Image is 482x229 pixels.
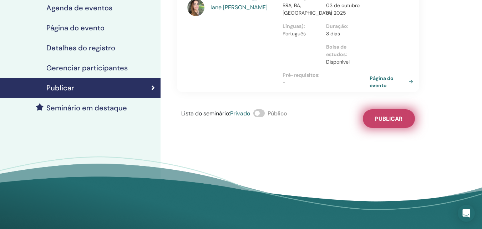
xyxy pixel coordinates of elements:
[326,30,340,37] font: 3 dias
[283,2,332,16] font: BRA, BA, [GEOGRAPHIC_DATA]
[283,79,285,86] font: -
[318,72,320,78] font: :
[346,51,347,58] font: :
[230,110,250,117] font: Privado
[46,43,115,53] font: Detalhes do registro
[46,103,127,113] font: Seminário em destaque
[283,72,318,78] font: Pré-requisitos
[326,23,347,29] font: Duração
[326,59,350,65] font: Disponível
[268,110,287,117] font: Público
[229,110,230,117] font: :
[304,23,305,29] font: :
[46,23,105,33] font: Página do evento
[458,205,475,222] div: Abra o Intercom Messenger
[181,110,229,117] font: Lista do seminário
[283,30,306,37] font: Português
[370,75,416,89] a: Página do evento
[326,2,360,16] font: 03 de outubro de 2025
[375,115,402,123] font: Publicar
[223,4,268,11] font: [PERSON_NAME]
[46,83,74,93] font: Publicar
[363,109,415,128] button: Publicar
[210,3,275,12] a: Iane [PERSON_NAME]
[210,4,222,11] font: Iane
[326,44,346,58] font: Bolsa de estudos
[347,23,349,29] font: :
[370,75,394,89] font: Página do evento
[46,3,112,13] font: Agenda de eventos
[283,23,304,29] font: Línguas)
[46,63,128,73] font: Gerenciar participantes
